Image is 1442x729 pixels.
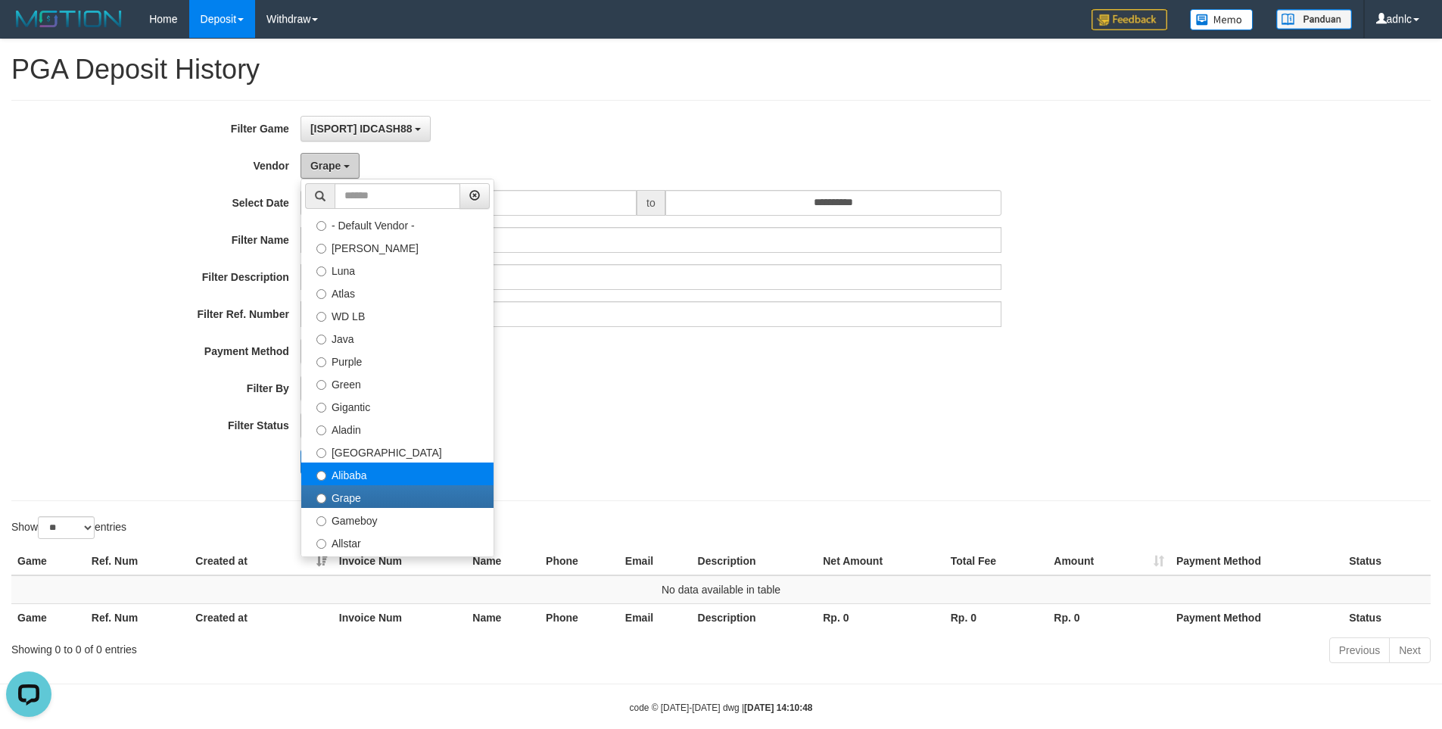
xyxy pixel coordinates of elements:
input: WD LB [316,312,326,322]
th: Description [692,547,818,575]
img: MOTION_logo.png [11,8,126,30]
th: Game [11,547,86,575]
span: Grape [310,160,341,172]
th: Ref. Num [86,547,190,575]
button: Grape [301,153,360,179]
span: [ISPORT] IDCASH88 [310,123,413,135]
img: Button%20Memo.svg [1190,9,1254,30]
div: Showing 0 to 0 of 0 entries [11,636,590,657]
input: Grape [316,494,326,503]
label: [PERSON_NAME] [301,235,494,258]
th: Rp. 0 [945,603,1048,631]
th: Name [466,603,540,631]
label: Purple [301,349,494,372]
label: Grape [301,485,494,508]
input: Luna [316,266,326,276]
th: Name [466,547,540,575]
label: Xtr [301,553,494,576]
h1: PGA Deposit History [11,55,1431,85]
a: Next [1389,637,1431,663]
label: Alibaba [301,463,494,485]
label: Luna [301,258,494,281]
input: Purple [316,357,326,367]
th: Phone [540,547,619,575]
th: Email [619,547,692,575]
label: Aladin [301,417,494,440]
input: Atlas [316,289,326,299]
td: No data available in table [11,575,1431,604]
img: panduan.png [1276,9,1352,30]
label: Java [301,326,494,349]
th: Total Fee [945,547,1048,575]
label: Allstar [301,531,494,553]
th: Invoice Num [333,603,466,631]
label: Gigantic [301,394,494,417]
th: Rp. 0 [817,603,945,631]
input: Aladin [316,425,326,435]
img: Feedback.jpg [1092,9,1167,30]
input: [GEOGRAPHIC_DATA] [316,448,326,458]
th: Status [1343,603,1431,631]
small: code © [DATE]-[DATE] dwg | [630,703,813,713]
label: WD LB [301,304,494,326]
label: Green [301,372,494,394]
th: Status [1343,547,1431,575]
th: Description [692,603,818,631]
th: Payment Method [1170,547,1343,575]
th: Game [11,603,86,631]
th: Net Amount [817,547,945,575]
input: Gameboy [316,516,326,526]
span: to [637,190,665,216]
th: Ref. Num [86,603,190,631]
input: Java [316,335,326,344]
th: Invoice Num [333,547,466,575]
label: - Default Vendor - [301,213,494,235]
input: - Default Vendor - [316,221,326,231]
input: Alibaba [316,471,326,481]
input: Allstar [316,539,326,549]
input: Green [316,380,326,390]
label: Gameboy [301,508,494,531]
button: Open LiveChat chat widget [6,6,51,51]
input: Gigantic [316,403,326,413]
th: Email [619,603,692,631]
label: Atlas [301,281,494,304]
th: Amount: activate to sort column ascending [1048,547,1170,575]
th: Payment Method [1170,603,1343,631]
select: Showentries [38,516,95,539]
label: Show entries [11,516,126,539]
th: Phone [540,603,619,631]
label: [GEOGRAPHIC_DATA] [301,440,494,463]
strong: [DATE] 14:10:48 [744,703,812,713]
th: Rp. 0 [1048,603,1170,631]
th: Created at: activate to sort column ascending [189,547,333,575]
input: [PERSON_NAME] [316,244,326,254]
a: Previous [1329,637,1390,663]
button: [ISPORT] IDCASH88 [301,116,431,142]
th: Created at [189,603,333,631]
